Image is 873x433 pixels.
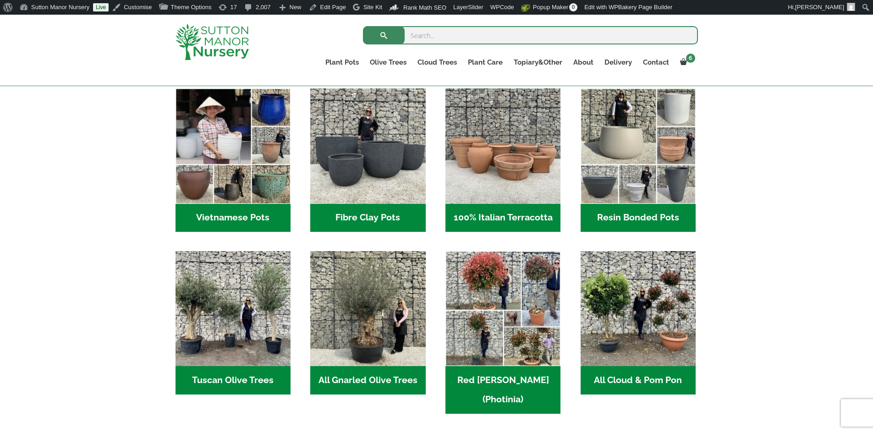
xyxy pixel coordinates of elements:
[363,26,698,44] input: Search...
[445,251,560,414] a: Visit product category Red Robin (Photinia)
[310,88,425,232] a: Visit product category Fibre Clay Pots
[93,3,109,11] a: Live
[581,366,696,395] h2: All Cloud & Pom Pon
[412,56,462,69] a: Cloud Trees
[310,204,425,232] h2: Fibre Clay Pots
[462,56,508,69] a: Plant Care
[599,56,637,69] a: Delivery
[320,56,364,69] a: Plant Pots
[581,251,696,395] a: Visit product category All Cloud & Pom Pon
[686,54,695,63] span: 6
[310,88,425,203] img: Home - 8194B7A3 2818 4562 B9DD 4EBD5DC21C71 1 105 c 1
[569,3,577,11] span: 0
[363,4,382,11] span: Site Kit
[675,56,698,69] a: 6
[176,251,291,395] a: Visit product category Tuscan Olive Trees
[176,88,291,232] a: Visit product category Vietnamese Pots
[445,88,560,203] img: Home - 1B137C32 8D99 4B1A AA2F 25D5E514E47D 1 105 c
[176,24,249,60] img: logo
[310,251,425,366] img: Home - 5833C5B7 31D0 4C3A 8E42 DB494A1738DB
[508,56,568,69] a: Topiary&Other
[581,204,696,232] h2: Resin Bonded Pots
[310,251,425,395] a: Visit product category All Gnarled Olive Trees
[176,88,291,203] img: Home - 6E921A5B 9E2F 4B13 AB99 4EF601C89C59 1 105 c
[445,88,560,232] a: Visit product category 100% Italian Terracotta
[581,88,696,203] img: Home - 67232D1B A461 444F B0F6 BDEDC2C7E10B 1 105 c
[445,366,560,414] h2: Red [PERSON_NAME] (Photinia)
[403,4,446,11] span: Rank Math SEO
[310,366,425,395] h2: All Gnarled Olive Trees
[176,366,291,395] h2: Tuscan Olive Trees
[364,56,412,69] a: Olive Trees
[176,204,291,232] h2: Vietnamese Pots
[581,251,696,366] img: Home - A124EB98 0980 45A7 B835 C04B779F7765
[176,251,291,366] img: Home - 7716AD77 15EA 4607 B135 B37375859F10
[445,251,560,366] img: Home - F5A23A45 75B5 4929 8FB2 454246946332
[568,56,599,69] a: About
[637,56,675,69] a: Contact
[795,4,844,11] span: [PERSON_NAME]
[445,204,560,232] h2: 100% Italian Terracotta
[581,88,696,232] a: Visit product category Resin Bonded Pots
